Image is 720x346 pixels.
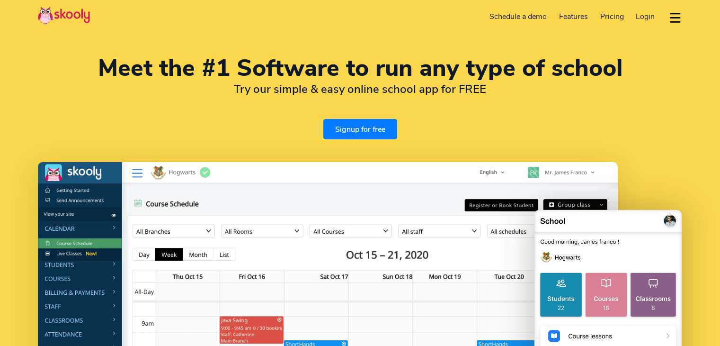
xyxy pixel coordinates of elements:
[38,6,90,25] img: Skooly
[600,11,624,22] span: Pricing
[668,7,682,28] button: dropdown menu
[594,9,630,24] a: Pricing
[484,9,553,24] a: Schedule a demo
[38,82,682,96] h2: Try our simple & easy online school app for FREE
[636,11,655,22] span: Login
[630,9,661,24] a: Login
[323,119,397,139] a: Signup for free
[553,9,594,24] a: Features
[38,57,682,80] h1: Meet the #1 Software to run any type of school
